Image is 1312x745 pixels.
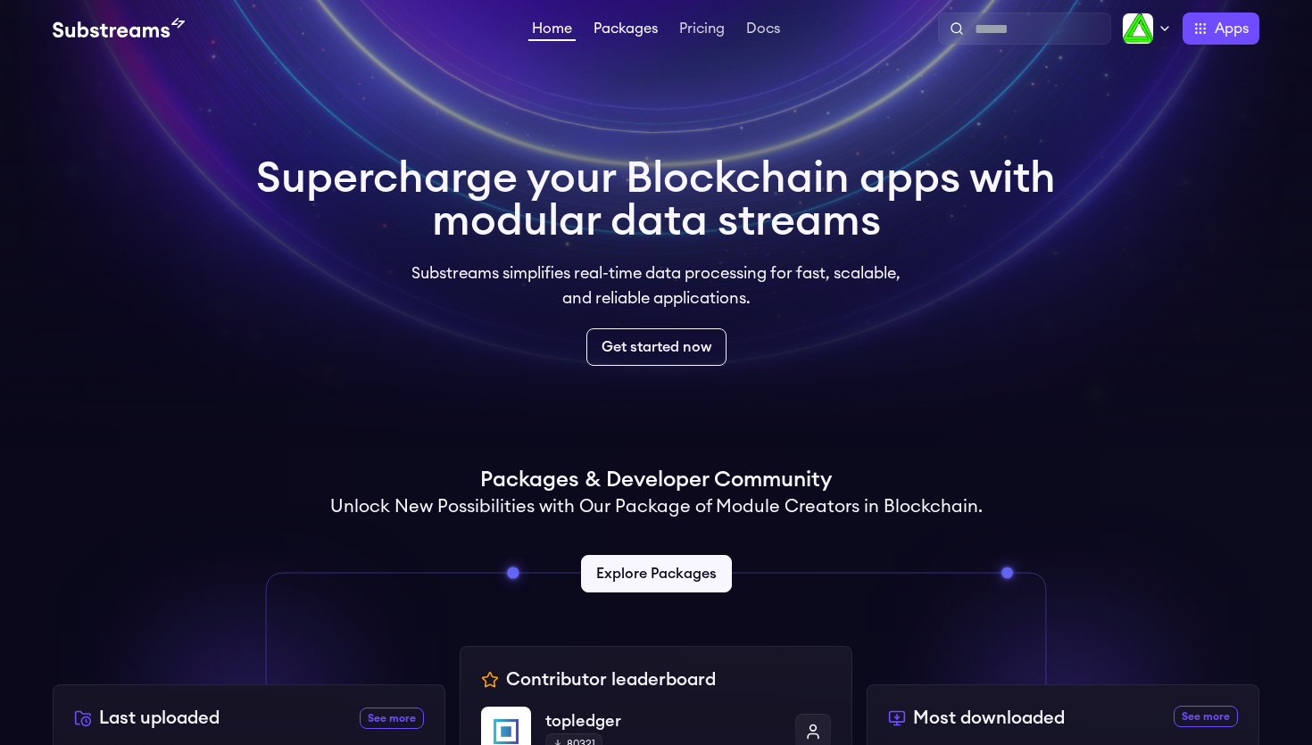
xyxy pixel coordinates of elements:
a: Get started now [586,328,727,366]
a: Docs [743,21,784,39]
a: Home [528,21,576,41]
img: Profile [1122,12,1154,45]
a: Pricing [676,21,728,39]
h2: Unlock New Possibilities with Our Package of Module Creators in Blockchain. [330,494,983,519]
img: Substream's logo [53,18,185,39]
a: See more recently uploaded packages [360,708,424,729]
p: Substreams simplifies real-time data processing for fast, scalable, and reliable applications. [399,261,913,310]
a: Packages [590,21,661,39]
p: topledger [545,708,781,733]
a: See more most downloaded packages [1174,706,1238,727]
h1: Supercharge your Blockchain apps with modular data streams [256,157,1056,243]
span: Apps [1215,18,1249,39]
a: Explore Packages [581,555,732,592]
h1: Packages & Developer Community [480,466,832,494]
